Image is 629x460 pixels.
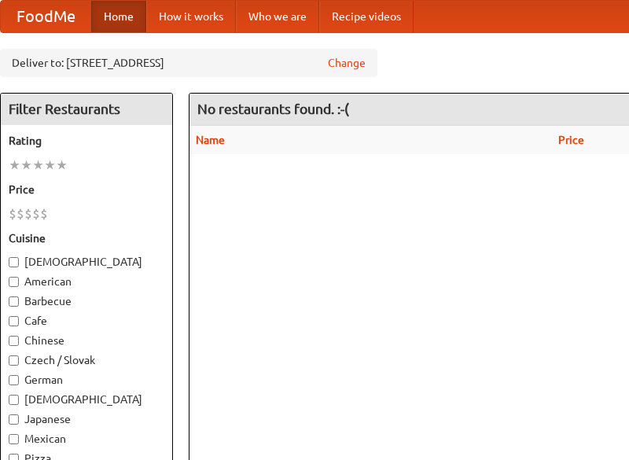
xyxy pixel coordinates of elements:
label: Chinese [9,333,164,348]
label: German [9,372,164,388]
a: Change [328,55,366,71]
li: ★ [20,156,32,174]
label: Japanese [9,411,164,427]
h5: Rating [9,133,164,149]
input: Mexican [9,434,19,444]
h5: Cuisine [9,230,164,246]
label: American [9,274,164,289]
a: FoodMe [1,1,91,32]
li: ★ [9,156,20,174]
input: [DEMOGRAPHIC_DATA] [9,395,19,405]
input: Chinese [9,336,19,346]
li: ★ [44,156,56,174]
input: Cafe [9,316,19,326]
label: [DEMOGRAPHIC_DATA] [9,392,164,407]
input: Japanese [9,414,19,425]
input: [DEMOGRAPHIC_DATA] [9,257,19,267]
li: ★ [56,156,68,174]
li: $ [17,205,24,223]
a: How it works [146,1,236,32]
a: Home [91,1,146,32]
input: German [9,375,19,385]
ng-pluralize: No restaurants found. :-( [197,101,349,116]
li: ★ [32,156,44,174]
input: Czech / Slovak [9,355,19,366]
h5: Price [9,182,164,197]
a: Recipe videos [319,1,414,32]
a: Name [196,134,225,146]
li: $ [24,205,32,223]
a: Price [558,134,584,146]
input: American [9,277,19,287]
h4: Filter Restaurants [1,94,172,125]
li: $ [32,205,40,223]
label: [DEMOGRAPHIC_DATA] [9,254,164,270]
label: Mexican [9,431,164,447]
li: $ [9,205,17,223]
input: Barbecue [9,296,19,307]
label: Cafe [9,313,164,329]
label: Czech / Slovak [9,352,164,368]
label: Barbecue [9,293,164,309]
li: $ [40,205,48,223]
a: Who we are [236,1,319,32]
